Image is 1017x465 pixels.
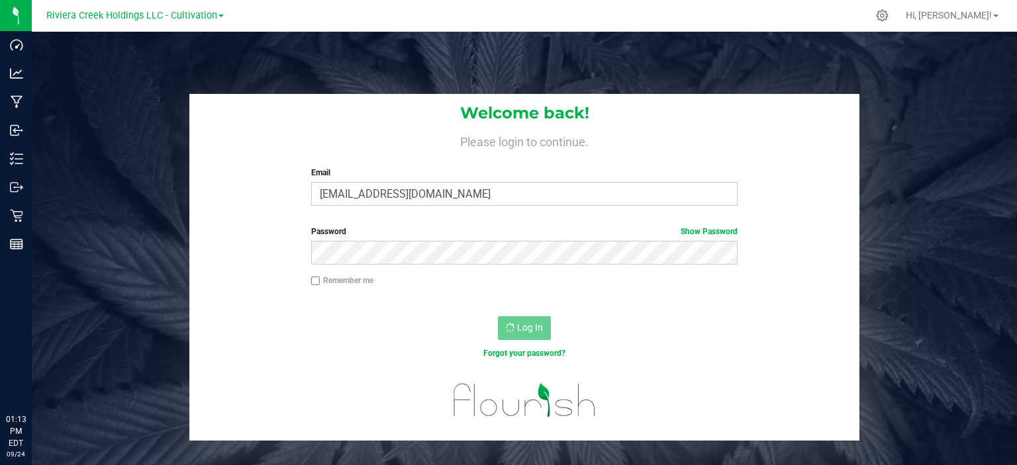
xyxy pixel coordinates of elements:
inline-svg: Outbound [10,181,23,194]
inline-svg: Dashboard [10,38,23,52]
inline-svg: Analytics [10,67,23,80]
button: Log In [498,316,551,340]
span: Log In [517,322,543,333]
a: Show Password [681,227,738,236]
span: Password [311,227,346,236]
label: Remember me [311,275,373,286]
div: Manage settings [874,9,891,22]
p: 09/24 [6,449,26,459]
span: Hi, [PERSON_NAME]! [906,10,992,21]
inline-svg: Reports [10,237,23,251]
inline-svg: Retail [10,209,23,222]
inline-svg: Inventory [10,152,23,165]
a: Forgot your password? [483,349,565,358]
h1: Welcome back! [189,105,859,122]
inline-svg: Manufacturing [10,95,23,108]
label: Email [311,167,738,179]
inline-svg: Inbound [10,124,23,137]
h4: Please login to continue. [189,132,859,148]
p: 01:13 PM EDT [6,413,26,449]
span: Riviera Creek Holdings LLC - Cultivation [46,10,217,21]
input: Remember me [311,276,320,286]
img: flourish_logo.svg [441,373,608,427]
